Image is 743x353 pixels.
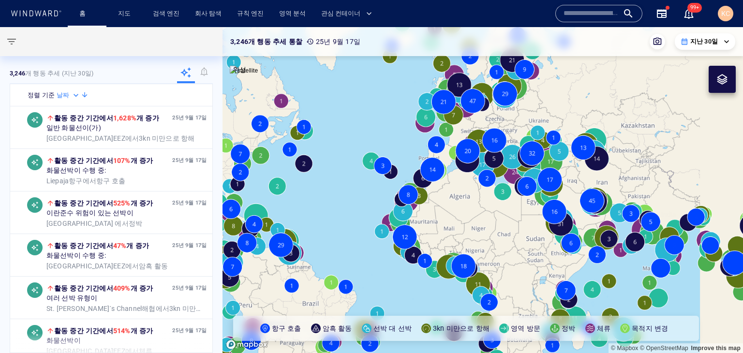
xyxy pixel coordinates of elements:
p: 암흑 활동 [323,323,352,334]
a: Map feedback [691,345,741,352]
span: Liepaja 항구 에서 [46,176,125,185]
span: [GEOGRAPHIC_DATA] EEZ 에서 [46,262,168,270]
span: 47% [113,242,127,250]
span: 활동 중간 기간 에서 개 증가 [54,284,153,292]
span: 관심 컨테이너 [321,8,372,19]
span: 3kn 미만으로 항해 [169,304,225,312]
p: 3,246 개 행동 추세 통찰 [230,36,302,47]
span: 3kn 미만으로 항해 [139,134,194,142]
p: 3kn 미만으로 항해 [433,323,490,334]
p: 25년 9월 17일 [172,283,207,293]
p: 위성 [233,64,246,75]
div: 날짜 [57,90,81,100]
span: 514% [113,327,131,335]
a: 규칙 엔진 [233,5,267,22]
button: KC [716,4,735,23]
button: 99+ [677,2,700,25]
span: 항구 호출 [96,176,125,184]
a: Mapbox [611,345,638,352]
a: 회사 탐색 [191,5,225,22]
img: satellite [230,66,258,75]
span: 활동 중간 기간 에서 개 증가 [54,114,159,122]
span: 암흑 활동 [139,262,168,269]
a: OpenStreetMap [640,345,688,352]
span: 107% [113,157,131,164]
a: 검색 엔진 [149,5,183,22]
h6: 정렬 기준 [28,90,55,100]
span: KC [721,10,730,17]
span: 활동 중간 기간 에서 개 증가 [54,327,153,335]
a: 홈 [75,5,99,22]
span: [GEOGRAPHIC_DATA] 에서 [46,219,142,228]
span: [GEOGRAPHIC_DATA] EEZ 에서 [46,134,195,143]
canvas: Map [223,27,743,353]
span: 활동 중간 기간 에서 개 증가 [54,242,149,250]
p: 25년 9월 17일 [172,326,207,335]
p: 25년 9월 17일 [172,198,207,207]
span: 활동 중간 기간 에서 개 증가 [54,199,153,207]
span: 525% [113,199,131,207]
button: 관심 컨테이너 [317,5,380,22]
p: 25년 9월 17일 [172,156,207,165]
span: 일반 화물선 이(가) [46,124,101,132]
a: 지도 [114,5,137,22]
span: 409% [113,284,131,292]
iframe: Chat [702,309,736,346]
p: 개 행동 추세 (지난 30일) [10,69,93,78]
div: 지난 30일 [681,37,729,46]
p: 지난 30일 [690,37,718,46]
div: 알림 센터 [683,8,695,19]
p: 25년 9월 17일 [306,36,360,47]
span: 1,628% [113,114,136,122]
h6: 날짜 [57,90,69,100]
span: 활동 중간 기간 에서 개 증가 [54,157,153,164]
span: 화물 선박이 수행 중: [46,251,106,260]
span: St. [PERSON_NAME]´s Channel 해협 에서 [46,304,207,313]
p: 25년 9월 17일 [172,241,207,250]
span: 이란 준수 위험이 있는 선박이 [46,209,134,218]
p: 25년 9월 17일 [172,113,207,122]
p: 정박 [562,323,575,334]
button: 지도 [110,5,141,22]
span: 여러 선박 유형이 [46,294,98,303]
p: 항구 호출 [272,323,301,334]
p: 목적지 변경 [632,323,668,334]
a: 영역 분석 [275,5,310,22]
p: 선박 대 선박 [373,323,412,334]
strong: 3,246 [10,70,25,77]
span: 99+ [687,3,702,13]
span: 정박 [129,219,142,227]
span: 화물 선박이 수행 중: [46,166,106,175]
a: Mapbox logo [225,339,268,350]
button: 홈 [72,5,103,22]
p: 체류 [597,323,610,334]
p: 영역 방문 [511,323,540,334]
